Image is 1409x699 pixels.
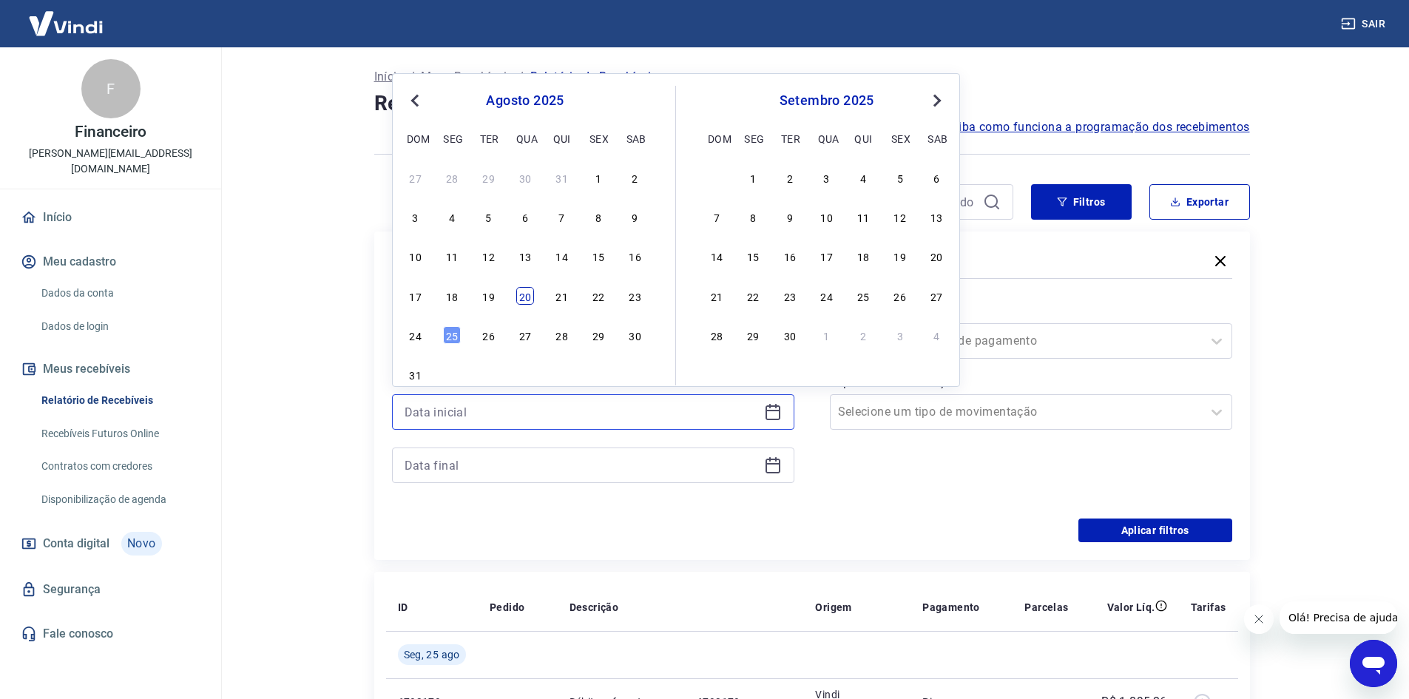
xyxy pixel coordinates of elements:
[18,573,203,606] a: Segurança
[443,208,461,226] div: Choose segunda-feira, 4 de agosto de 2025
[405,454,758,476] input: Data final
[854,326,872,344] div: Choose quinta-feira, 2 de outubro de 2025
[781,287,799,305] div: Choose terça-feira, 23 de setembro de 2025
[1149,184,1250,220] button: Exportar
[36,278,203,308] a: Dados da conta
[18,201,203,234] a: Início
[36,311,203,342] a: Dados de login
[490,600,524,615] p: Pedido
[589,129,607,147] div: sex
[854,208,872,226] div: Choose quinta-feira, 11 de setembro de 2025
[744,208,762,226] div: Choose segunda-feira, 8 de setembro de 2025
[570,600,619,615] p: Descrição
[553,247,571,265] div: Choose quinta-feira, 14 de agosto de 2025
[781,208,799,226] div: Choose terça-feira, 9 de setembro de 2025
[708,208,726,226] div: Choose domingo, 7 de setembro de 2025
[75,124,147,140] p: Financeiro
[781,169,799,186] div: Choose terça-feira, 2 de setembro de 2025
[406,92,424,109] button: Previous Month
[553,365,571,383] div: Choose quinta-feira, 4 de setembro de 2025
[36,419,203,449] a: Recebíveis Futuros Online
[1107,600,1155,615] p: Valor Líq.
[626,247,644,265] div: Choose sábado, 16 de agosto de 2025
[818,129,836,147] div: qua
[121,532,162,556] span: Novo
[516,247,534,265] div: Choose quarta-feira, 13 de agosto de 2025
[854,129,872,147] div: qui
[480,208,498,226] div: Choose terça-feira, 5 de agosto de 2025
[374,68,404,86] a: Início
[626,365,644,383] div: Choose sábado, 6 de setembro de 2025
[708,129,726,147] div: dom
[480,365,498,383] div: Choose terça-feira, 2 de setembro de 2025
[407,287,425,305] div: Choose domingo, 17 de agosto de 2025
[516,287,534,305] div: Choose quarta-feira, 20 de agosto de 2025
[1031,184,1132,220] button: Filtros
[18,1,114,46] img: Vindi
[708,169,726,186] div: Choose domingo, 31 de agosto de 2025
[833,374,1229,391] label: Tipo de Movimentação
[945,118,1250,136] a: Saiba como funciona a programação dos recebimentos
[927,208,945,226] div: Choose sábado, 13 de setembro de 2025
[833,303,1229,320] label: Forma de Pagamento
[744,287,762,305] div: Choose segunda-feira, 22 de setembro de 2025
[626,129,644,147] div: sab
[516,208,534,226] div: Choose quarta-feira, 6 de agosto de 2025
[706,92,947,109] div: setembro 2025
[818,247,836,265] div: Choose quarta-feira, 17 de setembro de 2025
[626,326,644,344] div: Choose sábado, 30 de agosto de 2025
[927,169,945,186] div: Choose sábado, 6 de setembro de 2025
[516,169,534,186] div: Choose quarta-feira, 30 de julho de 2025
[404,647,460,662] span: Seg, 25 ago
[744,169,762,186] div: Choose segunda-feira, 1 de setembro de 2025
[553,129,571,147] div: qui
[589,287,607,305] div: Choose sexta-feira, 22 de agosto de 2025
[781,247,799,265] div: Choose terça-feira, 16 de setembro de 2025
[1280,601,1397,634] iframe: Mensagem da empresa
[589,169,607,186] div: Choose sexta-feira, 1 de agosto de 2025
[516,365,534,383] div: Choose quarta-feira, 3 de setembro de 2025
[891,208,909,226] div: Choose sexta-feira, 12 de setembro de 2025
[818,287,836,305] div: Choose quarta-feira, 24 de setembro de 2025
[744,247,762,265] div: Choose segunda-feira, 15 de setembro de 2025
[1191,600,1226,615] p: Tarifas
[36,385,203,416] a: Relatório de Recebíveis
[708,326,726,344] div: Choose domingo, 28 de setembro de 2025
[480,287,498,305] div: Choose terça-feira, 19 de agosto de 2025
[744,129,762,147] div: seg
[405,401,758,423] input: Data inicial
[443,247,461,265] div: Choose segunda-feira, 11 de agosto de 2025
[626,169,644,186] div: Choose sábado, 2 de agosto de 2025
[398,600,408,615] p: ID
[589,247,607,265] div: Choose sexta-feira, 15 de agosto de 2025
[1024,600,1068,615] p: Parcelas
[1338,10,1391,38] button: Sair
[36,451,203,482] a: Contratos com credores
[589,365,607,383] div: Choose sexta-feira, 5 de setembro de 2025
[516,326,534,344] div: Choose quarta-feira, 27 de agosto de 2025
[18,618,203,650] a: Fale conosco
[480,169,498,186] div: Choose terça-feira, 29 de julho de 2025
[516,129,534,147] div: qua
[12,146,209,177] p: [PERSON_NAME][EMAIL_ADDRESS][DOMAIN_NAME]
[421,68,513,86] a: Meus Recebíveis
[927,129,945,147] div: sab
[626,287,644,305] div: Choose sábado, 23 de agosto de 2025
[818,326,836,344] div: Choose quarta-feira, 1 de outubro de 2025
[1078,519,1232,542] button: Aplicar filtros
[553,169,571,186] div: Choose quinta-feira, 31 de julho de 2025
[407,129,425,147] div: dom
[18,526,203,561] a: Conta digitalNovo
[928,92,946,109] button: Next Month
[405,166,646,385] div: month 2025-08
[891,247,909,265] div: Choose sexta-feira, 19 de setembro de 2025
[589,208,607,226] div: Choose sexta-feira, 8 de agosto de 2025
[407,169,425,186] div: Choose domingo, 27 de julho de 2025
[891,129,909,147] div: sex
[708,247,726,265] div: Choose domingo, 14 de setembro de 2025
[407,326,425,344] div: Choose domingo, 24 de agosto de 2025
[405,92,646,109] div: agosto 2025
[81,59,141,118] div: F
